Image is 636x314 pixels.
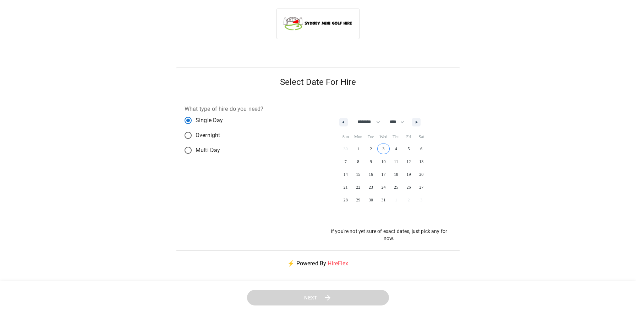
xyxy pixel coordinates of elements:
[419,168,423,181] span: 20
[402,155,415,168] button: 12
[402,142,415,155] button: 5
[339,131,352,142] span: Sun
[344,194,348,206] span: 28
[390,181,402,194] button: 25
[390,155,402,168] button: 11
[415,142,428,155] button: 6
[176,68,460,96] h5: Select Date For Hire
[370,155,372,168] span: 9
[419,181,423,194] span: 27
[352,181,365,194] button: 22
[390,168,402,181] button: 18
[327,228,451,242] p: If you're not yet sure of exact dates, just pick any for now.
[352,194,365,206] button: 29
[381,194,385,206] span: 31
[364,131,377,142] span: Tue
[185,105,264,113] label: What type of hire do you need?
[345,155,347,168] span: 7
[339,155,352,168] button: 7
[356,181,360,194] span: 22
[382,142,384,155] span: 3
[196,116,223,125] span: Single Day
[357,155,359,168] span: 8
[420,142,422,155] span: 6
[419,155,423,168] span: 13
[407,181,411,194] span: 26
[352,142,365,155] button: 1
[390,131,402,142] span: Thu
[356,168,360,181] span: 15
[394,181,398,194] span: 25
[196,131,220,140] span: Overnight
[352,131,365,142] span: Mon
[415,181,428,194] button: 27
[339,168,352,181] button: 14
[196,146,220,155] span: Multi Day
[390,142,402,155] button: 4
[394,168,398,181] span: 18
[364,194,377,206] button: 30
[283,15,353,32] img: Sydney Mini Golf Hire logo
[339,194,352,206] button: 28
[369,168,373,181] span: 16
[381,168,385,181] span: 17
[415,131,428,142] span: Sat
[402,131,415,142] span: Fri
[408,142,410,155] span: 5
[370,142,372,155] span: 2
[369,181,373,194] span: 23
[352,168,365,181] button: 15
[395,142,397,155] span: 4
[364,142,377,155] button: 2
[356,194,360,206] span: 29
[407,168,411,181] span: 19
[369,194,373,206] span: 30
[357,142,359,155] span: 1
[364,168,377,181] button: 16
[415,168,428,181] button: 20
[381,155,385,168] span: 10
[377,131,390,142] span: Wed
[364,155,377,168] button: 9
[377,142,390,155] button: 3
[344,168,348,181] span: 14
[381,181,385,194] span: 24
[377,194,390,206] button: 31
[328,260,348,267] a: HireFlex
[402,181,415,194] button: 26
[407,155,411,168] span: 12
[377,155,390,168] button: 10
[377,168,390,181] button: 17
[279,251,357,276] p: ⚡ Powered By
[415,155,428,168] button: 13
[402,168,415,181] button: 19
[394,155,398,168] span: 11
[344,181,348,194] span: 21
[364,181,377,194] button: 23
[377,181,390,194] button: 24
[339,181,352,194] button: 21
[352,155,365,168] button: 8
